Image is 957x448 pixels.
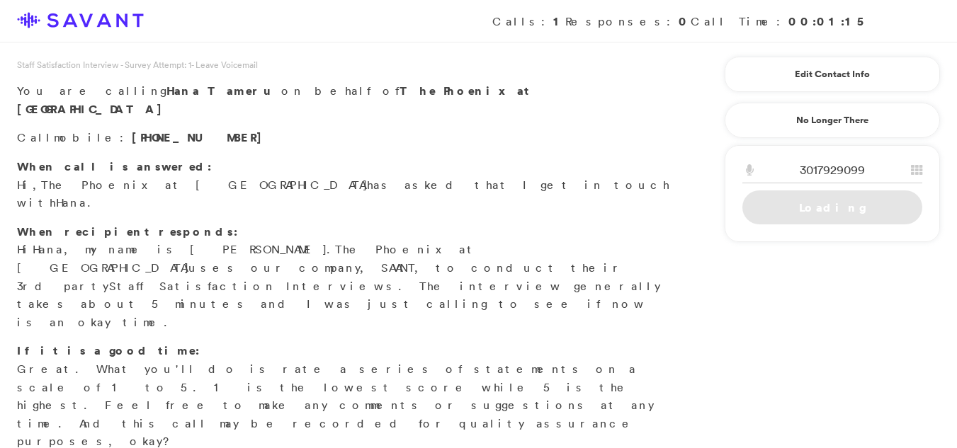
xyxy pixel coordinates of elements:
span: Staff Satisfaction Interview - Survey Attempt: 1 - Leave Voicemail [17,59,258,71]
p: Hi, has asked that I get in touch with . [17,158,671,212]
span: The Phoenix at [GEOGRAPHIC_DATA] [17,242,478,275]
strong: When recipient responds: [17,224,238,239]
span: Hana [166,83,200,98]
span: Hana [56,195,87,209]
strong: 1 [553,13,565,29]
a: Loading [742,190,922,224]
p: Hi , my name is [PERSON_NAME]. uses our company, SAVANT, to conduct their 3rd party s. The interv... [17,223,671,332]
span: [PHONE_NUMBER] [132,130,269,145]
strong: 00:01:15 [788,13,869,29]
span: Staff Satisfaction Interview [109,279,386,293]
p: Call : [17,129,671,147]
a: No Longer There [725,103,940,138]
strong: If it is a good time: [17,343,200,358]
strong: 0 [679,13,691,29]
a: Edit Contact Info [742,63,922,86]
span: Tameru [208,83,273,98]
span: The Phoenix at [GEOGRAPHIC_DATA] [41,178,367,192]
p: You are calling on behalf of [17,82,671,118]
span: Hana [33,242,64,256]
strong: When call is answered: [17,159,212,174]
span: mobile [54,130,120,144]
strong: The Phoenix at [GEOGRAPHIC_DATA] [17,83,531,117]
